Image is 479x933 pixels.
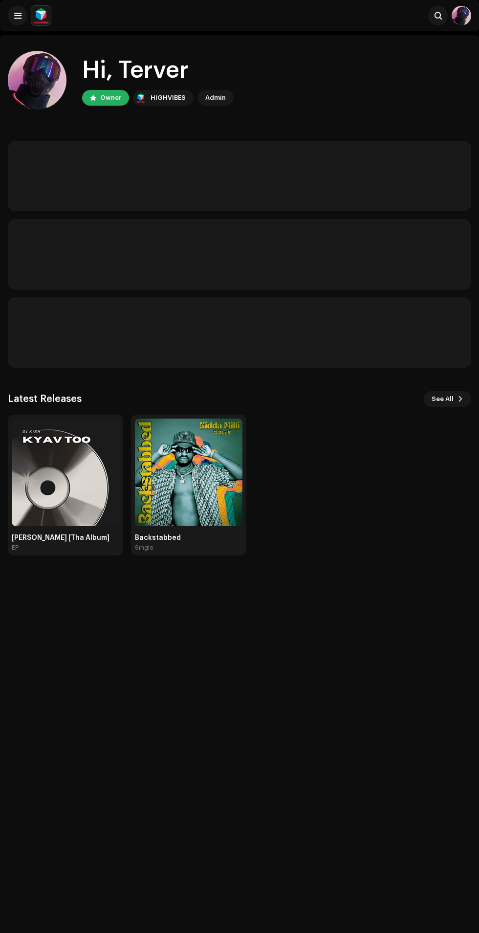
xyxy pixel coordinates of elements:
[8,391,82,407] h3: Latest Releases
[135,534,242,542] div: Backstabbed
[151,92,186,104] div: HIGHVIBES
[452,6,471,25] img: b37596ab-0762-4127-bca5-0659f3d2aabb
[135,92,147,104] img: feab3aad-9b62-475c-8caf-26f15a9573ee
[12,419,119,526] img: e3fa9b59-32c5-4608-a3b2-038cc003d6fa
[205,92,226,104] div: Admin
[82,55,234,86] div: Hi, Terver
[12,544,19,552] div: EP
[8,51,66,110] img: b37596ab-0762-4127-bca5-0659f3d2aabb
[135,544,153,552] div: Single
[424,391,471,407] button: See All
[31,6,51,25] img: feab3aad-9b62-475c-8caf-26f15a9573ee
[135,419,242,526] img: b2600f2d-7f99-46e3-8c3b-3f65e5581932
[432,389,454,409] span: See All
[100,92,121,104] div: Owner
[12,534,119,542] div: [PERSON_NAME] [Tha Album]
